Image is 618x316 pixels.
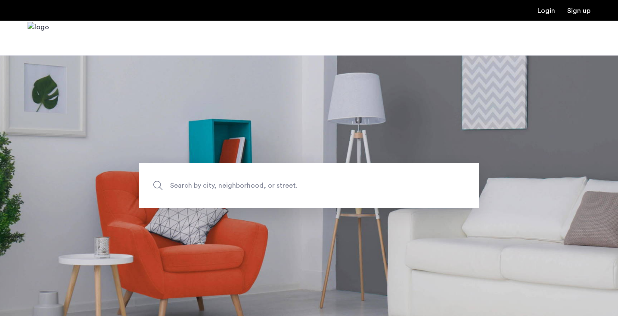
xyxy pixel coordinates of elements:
a: Cazamio Logo [28,22,49,54]
input: Apartment Search [139,163,479,208]
a: Registration [567,7,590,14]
a: Login [537,7,555,14]
span: Search by city, neighborhood, or street. [170,180,408,192]
img: logo [28,22,49,54]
